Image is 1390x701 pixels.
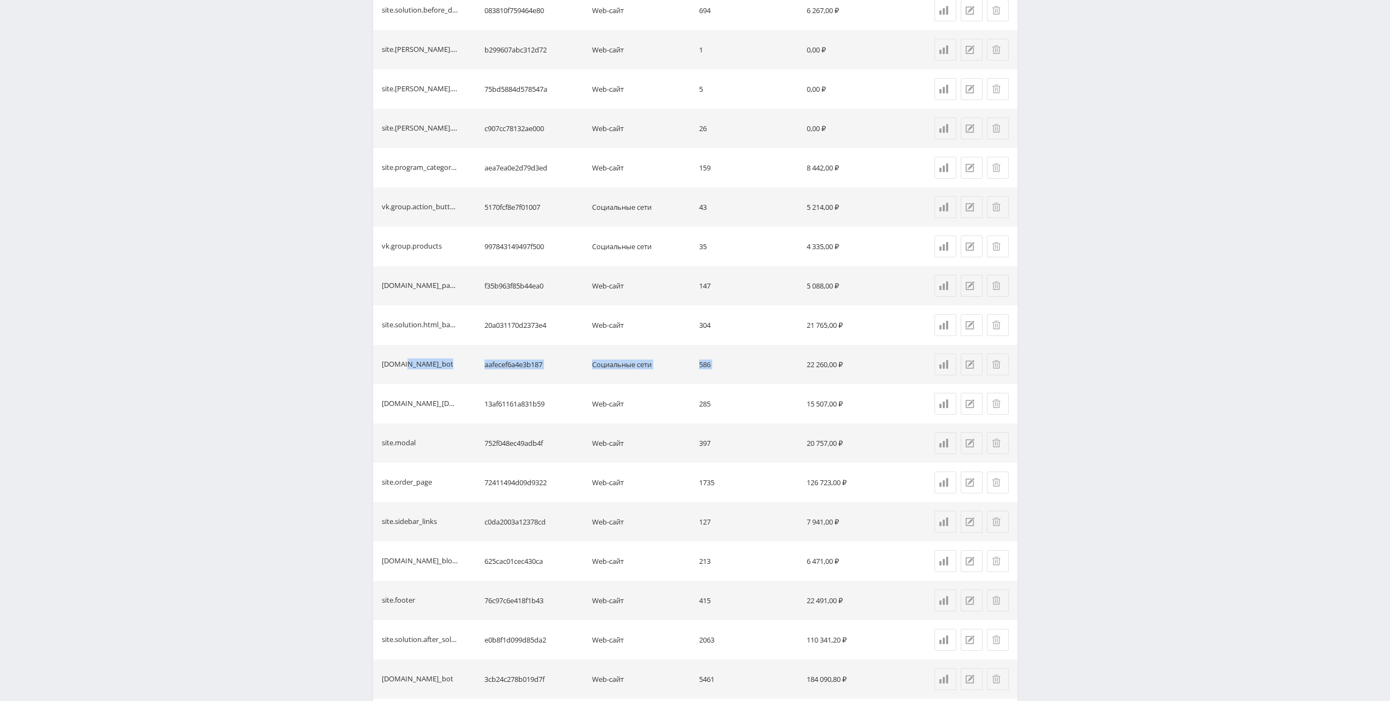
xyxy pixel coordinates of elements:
[695,384,802,423] td: 285
[695,69,802,109] td: 5
[961,275,983,297] button: Редактировать
[382,476,432,489] div: site.order_page
[961,78,983,100] button: Редактировать
[987,235,1009,257] button: Удалить
[987,590,1009,611] button: Удалить
[802,620,910,659] td: 110 341,20 ₽
[802,30,910,69] td: 0,00 ₽
[695,305,802,345] td: 304
[961,550,983,572] button: Редактировать
[934,39,956,61] a: Статистика
[802,463,910,502] td: 126 723,00 ₽
[961,39,983,61] button: Редактировать
[382,516,437,528] div: site.sidebar_links
[987,393,1009,415] button: Удалить
[588,109,695,148] td: Web-сайт
[480,305,588,345] td: 20a031170d2373e4
[802,148,910,187] td: 8 442,00 ₽
[480,541,588,581] td: 625cac01cec430ca
[961,590,983,611] button: Редактировать
[588,620,695,659] td: Web-сайт
[802,109,910,148] td: 0,00 ₽
[588,463,695,502] td: Web-сайт
[802,227,910,266] td: 4 335,00 ₽
[382,201,458,214] div: vk.group.action_button
[934,235,956,257] a: Статистика
[588,581,695,620] td: Web-сайт
[934,472,956,493] a: Статистика
[588,345,695,384] td: Социальные сети
[934,117,956,139] a: Статистика
[961,393,983,415] button: Редактировать
[382,4,458,17] div: site.solution.before_description
[802,69,910,109] td: 0,00 ₽
[588,659,695,699] td: Web-сайт
[382,398,458,410] div: [DOMAIN_NAME]_[DOMAIN_NAME]_form
[987,629,1009,651] button: Удалить
[934,314,956,336] a: Статистика
[588,266,695,305] td: Web-сайт
[934,78,956,100] a: Статистика
[382,319,458,332] div: site.solution.html_banner_after_solution
[382,240,442,253] div: vk.group.products
[934,511,956,533] a: Статистика
[695,187,802,227] td: 43
[961,511,983,533] button: Редактировать
[934,590,956,611] a: Статистика
[961,629,983,651] button: Редактировать
[987,275,1009,297] button: Удалить
[480,581,588,620] td: 76c97c6e418f1b43
[695,541,802,581] td: 213
[961,314,983,336] button: Редактировать
[382,83,458,96] div: site.[PERSON_NAME].category.before_results
[695,30,802,69] td: 1
[987,196,1009,218] button: Удалить
[588,148,695,187] td: Web-сайт
[480,266,588,305] td: f35b963f85b44ea0
[987,668,1009,690] button: Удалить
[382,437,416,450] div: site.modal
[480,148,588,187] td: aea7ea0e2d79d3ed
[934,629,956,651] a: Статистика
[934,550,956,572] a: Статистика
[695,659,802,699] td: 5461
[480,423,588,463] td: 752f048ec49adb4f
[987,354,1009,375] button: Удалить
[987,314,1009,336] button: Удалить
[480,384,588,423] td: 13af61161a831b59
[588,423,695,463] td: Web-сайт
[987,432,1009,454] button: Удалить
[695,581,802,620] td: 415
[588,502,695,541] td: Web-сайт
[480,345,588,384] td: aafecef6a4e3b187
[802,384,910,423] td: 15 507,00 ₽
[588,305,695,345] td: Web-сайт
[961,117,983,139] button: Редактировать
[382,44,458,56] div: site.[PERSON_NAME].solution.after_answer
[987,157,1009,179] button: Удалить
[961,354,983,375] button: Редактировать
[934,393,956,415] a: Статистика
[480,620,588,659] td: e0b8f1d099d85da2
[588,541,695,581] td: Web-сайт
[382,122,458,135] div: site.[PERSON_NAME].solution.before_description
[802,305,910,345] td: 21 765,00 ₽
[382,634,458,646] div: site.solution.after_solution_3_field_plus_girl
[961,157,983,179] button: Редактировать
[961,235,983,257] button: Редактировать
[695,423,802,463] td: 397
[695,109,802,148] td: 26
[987,78,1009,100] button: Удалить
[480,187,588,227] td: 5170fcf8e7f01007
[802,345,910,384] td: 22 260,00 ₽
[802,502,910,541] td: 7 941,00 ₽
[934,157,956,179] a: Статистика
[934,275,956,297] a: Статистика
[480,463,588,502] td: 72411494d09d9322
[588,384,695,423] td: Web-сайт
[480,109,588,148] td: c907cc78132ae000
[961,472,983,493] button: Редактировать
[802,423,910,463] td: 20 757,00 ₽
[480,502,588,541] td: c0da2003a12378cd
[480,227,588,266] td: 997843149497f500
